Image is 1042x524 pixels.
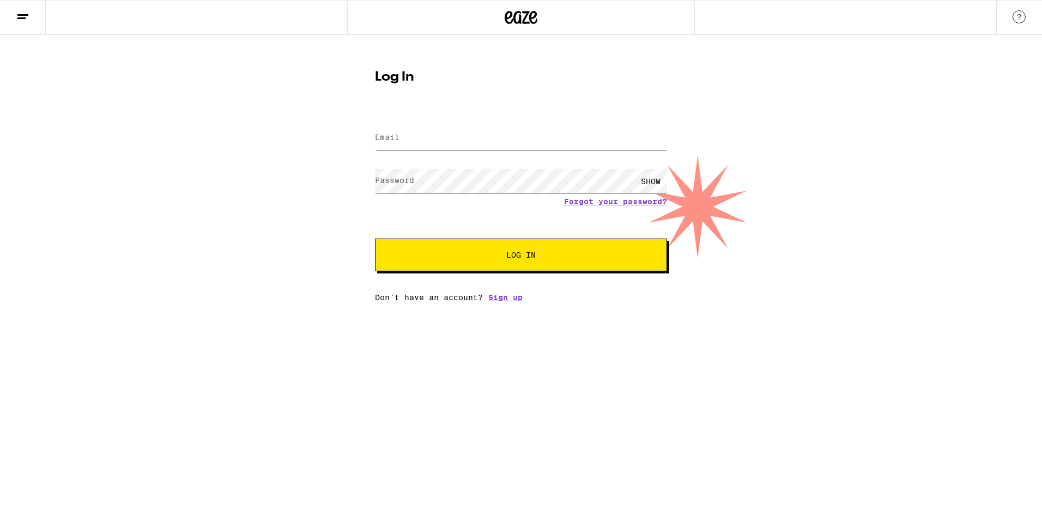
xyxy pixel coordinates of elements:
[375,71,667,84] h1: Log In
[375,176,414,185] label: Password
[375,293,667,302] div: Don't have an account?
[375,126,667,150] input: Email
[375,133,399,142] label: Email
[634,169,667,193] div: SHOW
[375,239,667,271] button: Log In
[506,251,536,259] span: Log In
[564,197,667,206] a: Forgot your password?
[488,293,523,302] a: Sign up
